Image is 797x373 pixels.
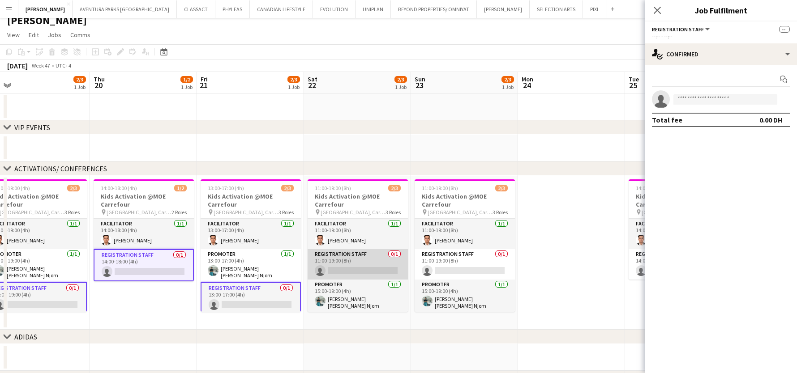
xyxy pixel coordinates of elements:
app-card-role: Registration Staff0/114:00-18:00 (4h) [94,249,194,281]
span: 2/3 [388,185,401,191]
app-card-role: Registration Staff0/111:00-19:00 (8h) [415,249,515,280]
span: 3 Roles [64,209,80,216]
div: Total fee [652,115,682,124]
span: Jobs [48,31,61,39]
span: 2/3 [495,185,508,191]
span: 14:00-18:00 (4h) [101,185,137,191]
span: [GEOGRAPHIC_DATA], Carrefour [107,209,171,216]
button: [PERSON_NAME] [18,0,73,18]
app-job-card: 13:00-17:00 (4h)2/3Kids Activation @MOE Carrefour [GEOGRAPHIC_DATA], Carrefour3 RolesFacilitator1... [201,179,301,312]
button: BEYOND PROPERTIES/ OMNIYAT [391,0,477,18]
span: 2/3 [394,76,407,83]
button: PIXL [583,0,607,18]
app-card-role: Registration Staff0/111:00-19:00 (8h) [308,249,408,280]
span: [GEOGRAPHIC_DATA], Carrefour [214,209,279,216]
span: 2 Roles [171,209,187,216]
span: Registration Staff [652,26,704,33]
h3: Kids Activation @MOE Carrefour [308,192,408,208]
div: 0.00 DH [759,115,783,124]
span: Sat [308,75,317,83]
a: View [4,29,23,41]
span: 2/3 [67,185,80,191]
span: 14:00-18:00 (4h) [636,185,672,191]
h3: Kids Activation @MOE Carrefour [629,192,729,208]
div: 1 Job [395,84,407,90]
span: 22 [306,80,317,90]
div: ACTIVATIONS/ CONFERENCES [14,164,107,173]
button: UNIPLAN [356,0,391,18]
span: 3 Roles [386,209,401,216]
app-card-role: Promoter1/115:00-19:00 (4h)[PERSON_NAME] [PERSON_NAME] Njom [308,280,408,313]
span: 1/2 [174,185,187,191]
app-card-role: Facilitator1/114:00-18:00 (4h)[PERSON_NAME] [94,219,194,249]
app-job-card: 11:00-19:00 (8h)2/3Kids Activation @MOE Carrefour [GEOGRAPHIC_DATA], Carrefour3 RolesFacilitator1... [308,179,408,312]
div: VIP EVENTS [14,123,50,132]
app-card-role: Registration Staff0/114:00-18:00 (4h) [629,249,729,280]
app-card-role: Promoter1/115:00-19:00 (4h)[PERSON_NAME] [PERSON_NAME] Njom [415,280,515,313]
h3: Job Fulfilment [645,4,797,16]
div: UTC+4 [56,62,71,69]
button: CANADIAN LIFESTYLE [250,0,313,18]
span: Week 47 [30,62,52,69]
app-job-card: 11:00-19:00 (8h)2/3Kids Activation @MOE Carrefour [GEOGRAPHIC_DATA], Carrefour3 RolesFacilitator1... [415,179,515,312]
span: 21 [199,80,208,90]
button: PHYLEAS [215,0,250,18]
div: 1 Job [181,84,193,90]
span: 11:00-19:00 (8h) [422,185,458,191]
span: 3 Roles [493,209,508,216]
span: View [7,31,20,39]
span: Comms [70,31,90,39]
div: Confirmed [645,43,797,65]
h3: Kids Activation @MOE Carrefour [94,192,194,208]
app-card-role: Facilitator1/111:00-19:00 (8h)[PERSON_NAME] [415,219,515,249]
span: Thu [94,75,105,83]
app-job-card: 14:00-18:00 (4h)1/2Kids Activation @MOE Carrefour [GEOGRAPHIC_DATA], Carrefour2 RolesFacilitator1... [629,179,729,280]
div: 1 Job [74,84,86,90]
app-job-card: 14:00-18:00 (4h)1/2Kids Activation @MOE Carrefour [GEOGRAPHIC_DATA], Carrefour2 RolesFacilitator1... [94,179,194,281]
app-card-role: Facilitator1/111:00-19:00 (8h)[PERSON_NAME] [308,219,408,249]
span: Fri [201,75,208,83]
span: 20 [92,80,105,90]
span: 2/3 [287,76,300,83]
span: [GEOGRAPHIC_DATA], Carrefour [321,209,386,216]
app-card-role: Promoter1/113:00-17:00 (4h)[PERSON_NAME] [PERSON_NAME] Njom [201,249,301,282]
app-card-role: Facilitator1/114:00-18:00 (4h)[PERSON_NAME] [629,219,729,249]
app-card-role: Facilitator1/113:00-17:00 (4h)[PERSON_NAME] [201,219,301,249]
h3: Kids Activation @MOE Carrefour [201,192,301,208]
span: 2/3 [501,76,514,83]
span: Edit [29,31,39,39]
span: [GEOGRAPHIC_DATA], Carrefour [642,209,707,216]
div: ADIDAS [14,332,37,341]
span: 3 Roles [279,209,294,216]
span: 2/3 [281,185,294,191]
div: --:-- - --:-- [652,33,790,40]
a: Edit [25,29,43,41]
span: 2/3 [73,76,86,83]
span: Tue [629,75,639,83]
button: Registration Staff [652,26,711,33]
span: 11:00-19:00 (8h) [315,185,351,191]
button: [PERSON_NAME] [477,0,530,18]
app-card-role: Registration Staff0/113:00-17:00 (4h) [201,282,301,314]
div: 1 Job [288,84,300,90]
span: Sun [415,75,425,83]
span: 23 [413,80,425,90]
span: 24 [520,80,533,90]
span: 13:00-17:00 (4h) [208,185,244,191]
button: AVENTURA PARKS [GEOGRAPHIC_DATA] [73,0,177,18]
span: [GEOGRAPHIC_DATA], Carrefour [428,209,493,216]
button: EVOLUTION [313,0,356,18]
div: [DATE] [7,61,28,70]
span: 1/2 [180,76,193,83]
span: Mon [522,75,533,83]
h1: [PERSON_NAME] [7,14,87,27]
span: -- [779,26,790,33]
a: Comms [67,29,94,41]
a: Jobs [44,29,65,41]
button: CLASSACT [177,0,215,18]
span: 25 [627,80,639,90]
